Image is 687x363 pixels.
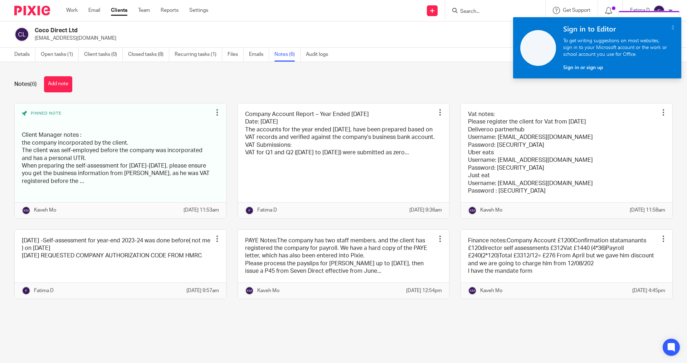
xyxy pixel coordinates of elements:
[35,27,467,34] h2: Coco Direct Ltd
[161,7,179,14] a: Reports
[128,48,169,62] a: Closed tasks (8)
[228,48,244,62] a: Files
[66,7,78,14] a: Work
[14,81,37,88] h1: Notes
[189,7,208,14] a: Settings
[630,207,665,214] p: [DATE] 11:58am
[468,286,477,295] img: svg%3E
[88,7,100,14] a: Email
[468,206,477,215] img: svg%3E
[14,27,29,42] img: svg%3E
[30,81,37,87] span: (6)
[14,6,50,15] img: Pixie
[257,287,279,294] p: Kaveh Mo
[186,287,219,294] p: [DATE] 9:57am
[409,207,442,214] p: [DATE] 9:36am
[245,206,254,215] img: svg%3E
[245,286,254,295] img: svg%3E
[406,287,442,294] p: [DATE] 12:54pm
[480,287,502,294] p: Kaveh Mo
[249,48,269,62] a: Emails
[34,207,56,214] p: Kaveh Mo
[35,35,575,42] p: [EMAIL_ADDRESS][DOMAIN_NAME]
[274,48,301,62] a: Notes (6)
[184,207,219,214] p: [DATE] 11:53am
[653,5,665,16] img: svg%3E
[111,7,127,14] a: Clients
[22,206,30,215] img: svg%3E
[44,76,72,92] button: Add note
[306,48,333,62] a: Audit logs
[480,207,502,214] p: Kaveh Mo
[138,7,150,14] a: Team
[22,111,212,126] div: Pinned note
[34,287,54,294] p: Fatima D
[632,287,665,294] p: [DATE] 4:45pm
[175,48,222,62] a: Recurring tasks (1)
[41,48,79,62] a: Open tasks (1)
[14,48,35,62] a: Details
[84,48,123,62] a: Client tasks (0)
[22,286,30,295] img: svg%3E
[257,207,277,214] p: Fatima D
